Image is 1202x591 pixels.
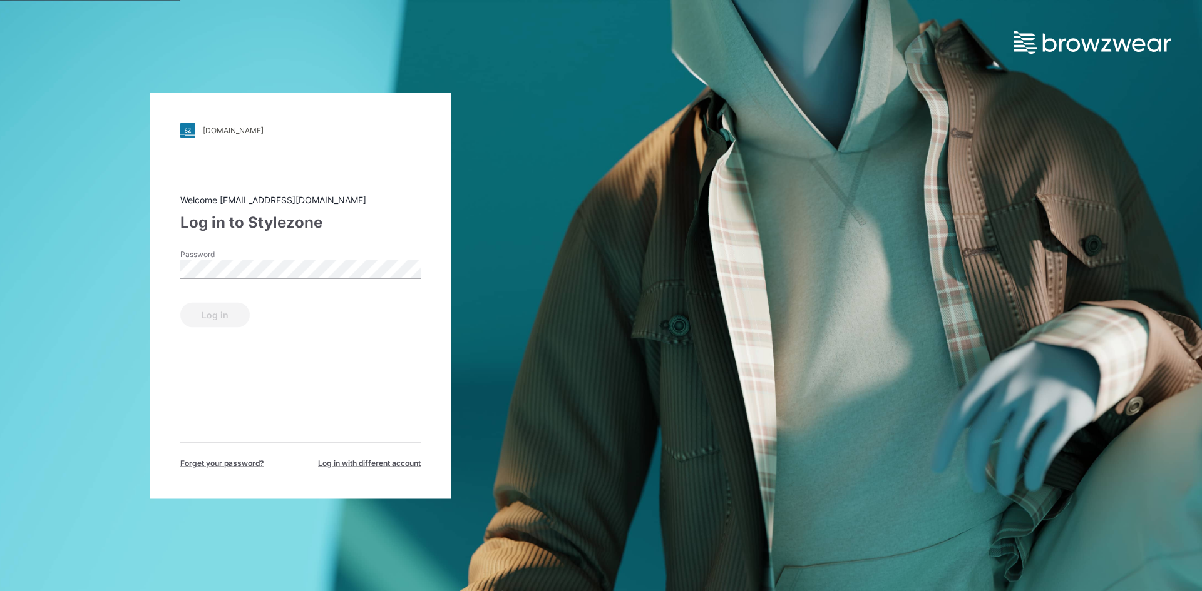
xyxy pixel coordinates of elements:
img: browzwear-logo.e42bd6dac1945053ebaf764b6aa21510.svg [1014,31,1171,54]
label: Password [180,248,268,260]
span: Log in with different account [318,457,421,468]
a: [DOMAIN_NAME] [180,123,421,138]
div: Log in to Stylezone [180,211,421,233]
div: Welcome [EMAIL_ADDRESS][DOMAIN_NAME] [180,193,421,206]
img: stylezone-logo.562084cfcfab977791bfbf7441f1a819.svg [180,123,195,138]
div: [DOMAIN_NAME] [203,126,264,135]
span: Forget your password? [180,457,264,468]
